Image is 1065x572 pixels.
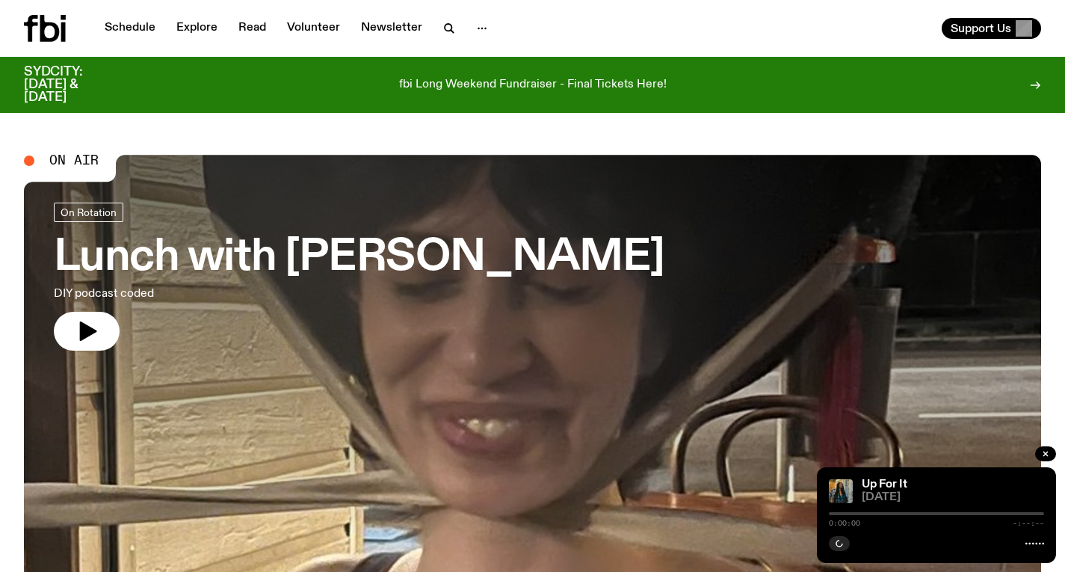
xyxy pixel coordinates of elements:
a: Lunch with [PERSON_NAME]DIY podcast coded [54,203,664,351]
p: fbi Long Weekend Fundraiser - Final Tickets Here! [399,79,667,92]
h3: Lunch with [PERSON_NAME] [54,237,664,279]
span: On Air [49,154,99,167]
a: Schedule [96,18,164,39]
a: Up For It [862,479,907,490]
a: Newsletter [352,18,431,39]
span: [DATE] [862,492,1044,503]
span: On Rotation [61,207,117,218]
a: Explore [167,18,226,39]
span: -:--:-- [1013,520,1044,527]
a: Volunteer [278,18,349,39]
span: Support Us [951,22,1011,35]
p: DIY podcast coded [54,285,436,303]
a: On Rotation [54,203,123,222]
a: Read [229,18,275,39]
h3: SYDCITY: [DATE] & [DATE] [24,66,120,104]
img: Ify - a Brown Skin girl with black braided twists, looking up to the side with her tongue stickin... [829,479,853,503]
span: 0:00:00 [829,520,860,527]
button: Support Us [942,18,1041,39]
